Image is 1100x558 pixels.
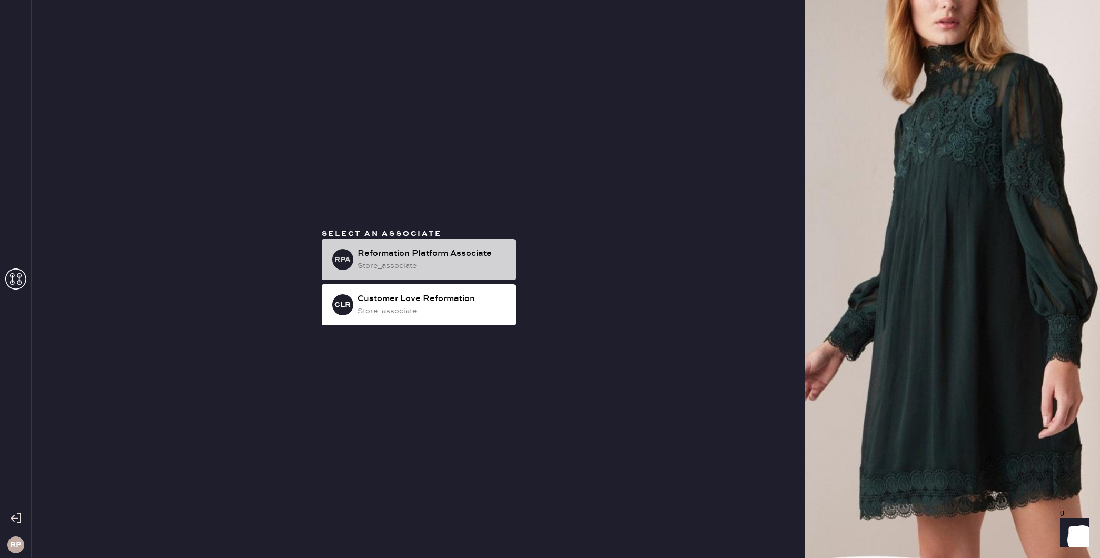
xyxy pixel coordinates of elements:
[358,260,507,272] div: store_associate
[358,247,507,260] div: Reformation Platform Associate
[1050,511,1095,556] iframe: Front Chat
[334,256,351,263] h3: RPA
[358,293,507,305] div: Customer Love Reformation
[10,541,21,549] h3: RP
[322,229,442,238] span: Select an associate
[334,301,351,308] h3: CLR
[358,305,507,317] div: store_associate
